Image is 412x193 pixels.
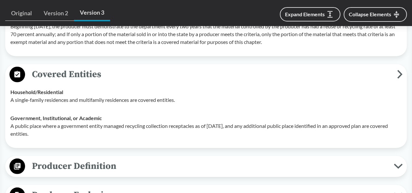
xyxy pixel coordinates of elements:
[10,89,63,95] strong: Household/​Residential
[5,6,38,21] a: Original
[25,67,397,82] span: Covered Entities
[10,115,102,121] strong: Government, Institutional, or Academic
[25,159,394,173] span: Producer Definition
[10,122,402,138] p: A public place where a government entity managed recycling collection receptacles as of [DATE], a...
[344,7,407,22] button: Collapse Elements
[280,7,340,21] button: Expand Elements
[38,6,74,21] a: Version 2
[74,5,110,21] a: Version 3
[7,66,405,83] button: Covered Entities
[10,96,402,104] p: A single-family residences and multifamily residences are covered entities.
[10,22,402,46] p: Beginning [DATE], the producer must demonstrate to the department every two years that the materi...
[7,158,405,175] button: Producer Definition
